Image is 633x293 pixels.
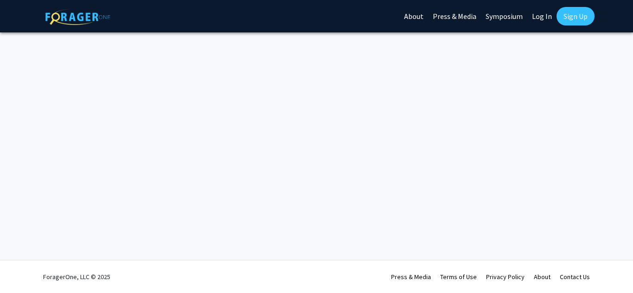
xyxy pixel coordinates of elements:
[486,273,525,281] a: Privacy Policy
[45,9,110,25] img: ForagerOne Logo
[557,7,595,25] a: Sign Up
[440,273,477,281] a: Terms of Use
[43,261,110,293] div: ForagerOne, LLC © 2025
[560,273,590,281] a: Contact Us
[534,273,551,281] a: About
[391,273,431,281] a: Press & Media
